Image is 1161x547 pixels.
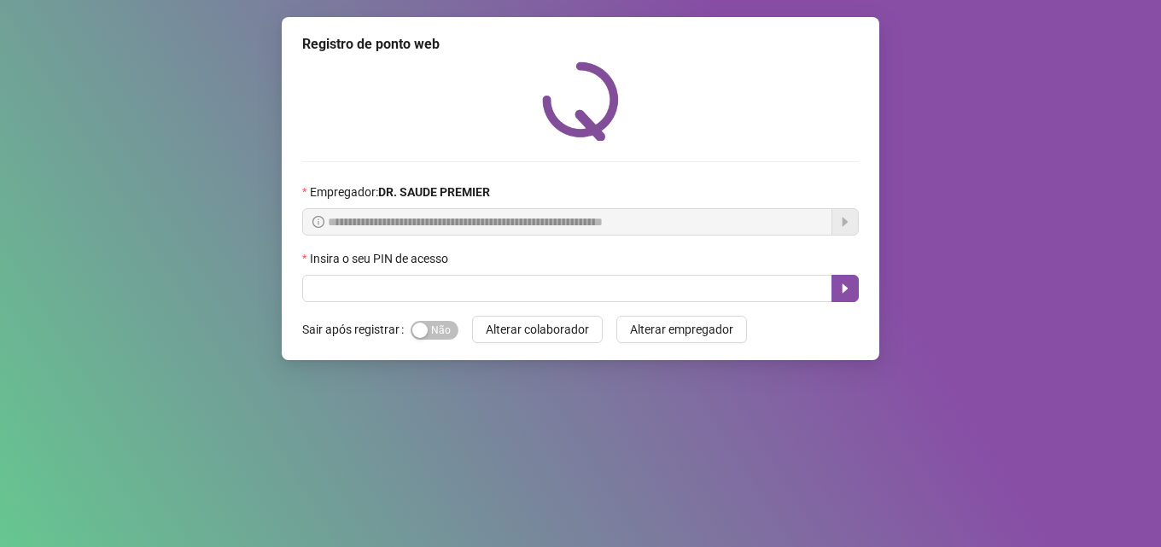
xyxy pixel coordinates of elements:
[312,216,324,228] span: info-circle
[472,316,603,343] button: Alterar colaborador
[310,183,490,201] span: Empregador :
[616,316,747,343] button: Alterar empregador
[486,320,589,339] span: Alterar colaborador
[302,34,859,55] div: Registro de ponto web
[630,320,733,339] span: Alterar empregador
[302,316,411,343] label: Sair após registrar
[378,185,490,199] strong: DR. SAUDE PREMIER
[302,249,459,268] label: Insira o seu PIN de acesso
[838,282,852,295] span: caret-right
[542,61,619,141] img: QRPoint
